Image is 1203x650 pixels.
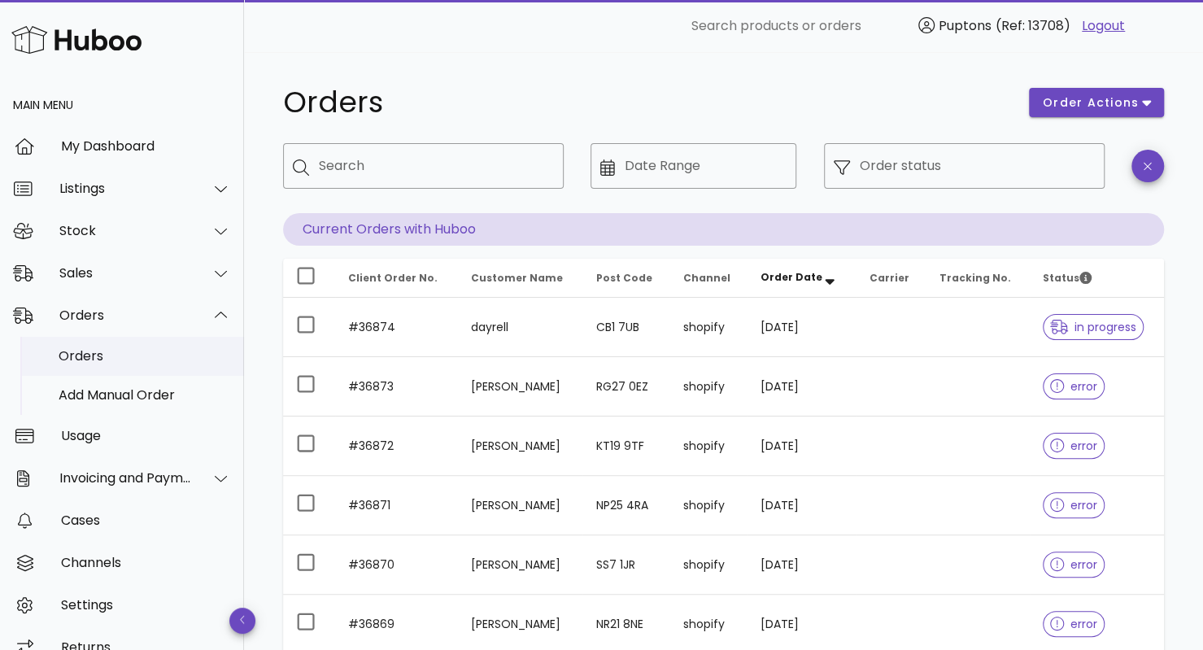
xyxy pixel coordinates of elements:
td: #36871 [335,476,458,535]
span: error [1050,381,1098,392]
th: Status [1030,259,1164,298]
td: RG27 0EZ [582,357,669,417]
div: Orders [59,348,231,364]
th: Tracking No. [926,259,1029,298]
div: Usage [61,428,231,443]
span: Tracking No. [939,271,1010,285]
div: Stock [59,223,192,238]
span: Carrier [870,271,909,285]
td: #36870 [335,535,458,595]
span: order actions [1042,94,1140,111]
td: [PERSON_NAME] [458,417,583,476]
div: Invoicing and Payments [59,470,192,486]
span: Client Order No. [348,271,438,285]
th: Carrier [856,259,926,298]
td: shopify [669,476,747,535]
span: Post Code [595,271,652,285]
td: [DATE] [748,417,856,476]
th: Customer Name [458,259,583,298]
span: (Ref: 13708) [996,16,1070,35]
td: [DATE] [748,357,856,417]
th: Channel [669,259,747,298]
th: Client Order No. [335,259,458,298]
span: Customer Name [471,271,563,285]
td: SS7 1JR [582,535,669,595]
div: Cases [61,513,231,528]
span: Status [1043,271,1092,285]
th: Post Code [582,259,669,298]
td: shopify [669,357,747,417]
td: [PERSON_NAME] [458,476,583,535]
td: [DATE] [748,298,856,357]
td: #36872 [335,417,458,476]
td: #36873 [335,357,458,417]
span: Channel [682,271,730,285]
td: #36874 [335,298,458,357]
td: shopify [669,298,747,357]
td: shopify [669,535,747,595]
div: My Dashboard [61,138,231,154]
div: Listings [59,181,192,196]
span: error [1050,618,1098,630]
td: NP25 4RA [582,476,669,535]
span: error [1050,440,1098,452]
div: Orders [59,308,192,323]
td: [PERSON_NAME] [458,535,583,595]
td: [DATE] [748,535,856,595]
span: error [1050,559,1098,570]
span: in progress [1050,321,1136,333]
h1: Orders [283,88,1009,117]
button: order actions [1029,88,1164,117]
span: Order Date [761,270,822,284]
th: Order Date: Sorted descending. Activate to remove sorting. [748,259,856,298]
a: Logout [1082,16,1125,36]
div: Channels [61,555,231,570]
img: Huboo Logo [11,22,142,57]
td: shopify [669,417,747,476]
td: dayrell [458,298,583,357]
div: Add Manual Order [59,387,231,403]
td: [PERSON_NAME] [458,357,583,417]
span: Puptons [939,16,992,35]
div: Settings [61,597,231,613]
td: CB1 7UB [582,298,669,357]
td: KT19 9TF [582,417,669,476]
td: [DATE] [748,476,856,535]
span: error [1050,499,1098,511]
div: Sales [59,265,192,281]
p: Current Orders with Huboo [283,213,1164,246]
